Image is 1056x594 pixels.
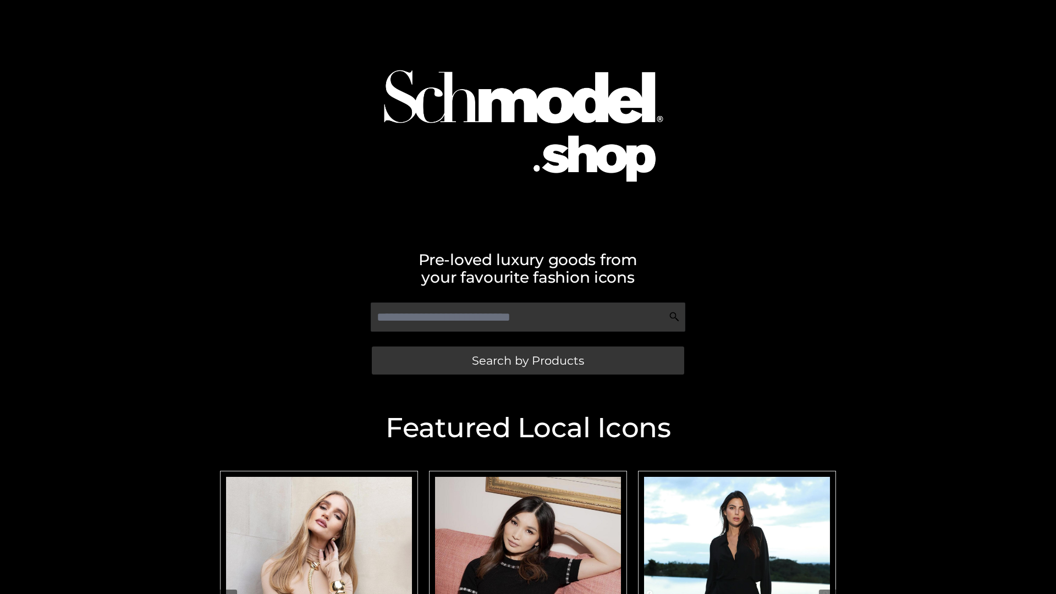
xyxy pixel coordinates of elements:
img: Search Icon [669,311,680,322]
a: Search by Products [372,346,684,375]
h2: Pre-loved luxury goods from your favourite fashion icons [215,251,842,286]
h2: Featured Local Icons​ [215,414,842,442]
span: Search by Products [472,355,584,366]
